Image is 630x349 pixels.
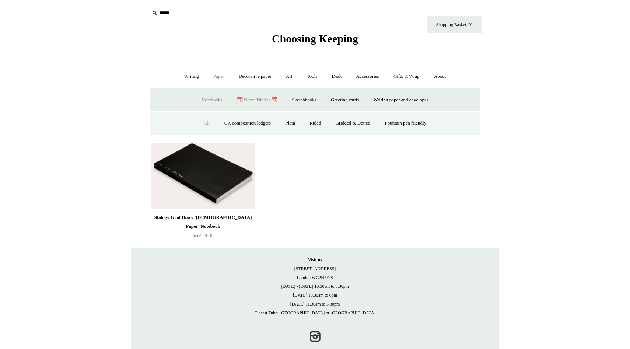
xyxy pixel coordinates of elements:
[195,90,229,110] a: Notebooks
[218,114,277,133] a: CK composition ledgers
[207,67,231,86] a: Paper
[325,67,349,86] a: Desk
[197,114,217,133] a: All
[151,213,255,243] a: Stalogy Grid Diary '[DEMOGRAPHIC_DATA] Paper' Notebook from£24.00
[303,114,328,133] a: Ruled
[387,67,426,86] a: Gifts & Wrap
[279,67,299,86] a: Art
[151,143,255,209] a: Stalogy Grid Diary 'Bible Paper' Notebook Stalogy Grid Diary 'Bible Paper' Notebook
[272,38,358,43] a: Choosing Keeping
[367,90,435,110] a: Writing paper and envelopes
[272,32,358,45] span: Choosing Keeping
[308,257,322,262] strong: Visit us
[230,90,284,110] a: 📆 Dated Diaries 📆
[151,143,255,209] img: Stalogy Grid Diary 'Bible Paper' Notebook
[324,90,365,110] a: Greeting cards
[193,233,213,238] span: £24.00
[193,234,200,238] span: from
[232,67,278,86] a: Decorative paper
[178,67,206,86] a: Writing
[285,90,323,110] a: Sketchbooks
[279,114,302,133] a: Plain
[378,114,433,133] a: Fountain pen friendly
[350,67,386,86] a: Accessories
[300,67,324,86] a: Tools
[138,255,492,317] p: [STREET_ADDRESS] London WC2H 9NS [DATE] - [DATE] 10:30am to 5:30pm [DATE] 10.30am to 6pm [DATE] 1...
[329,114,377,133] a: Gridded & Dotted
[427,67,453,86] a: About
[153,213,253,231] div: Stalogy Grid Diary '[DEMOGRAPHIC_DATA] Paper' Notebook
[307,328,323,345] a: Instagram
[427,16,482,33] a: Shopping Basket (0)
